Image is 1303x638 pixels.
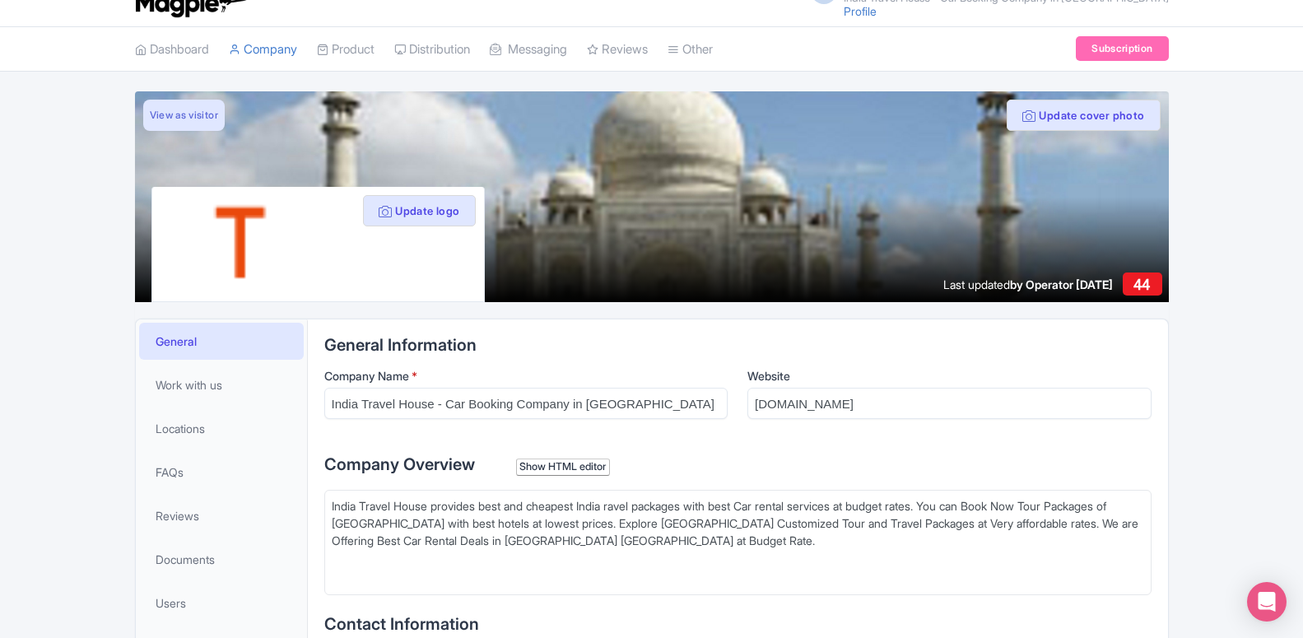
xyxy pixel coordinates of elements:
[139,366,304,403] a: Work with us
[1133,276,1151,293] span: 44
[324,615,1152,633] h2: Contact Information
[139,584,304,622] a: Users
[363,195,476,226] button: Update logo
[844,4,877,18] a: Profile
[156,463,184,481] span: FAQs
[324,454,475,474] span: Company Overview
[139,497,304,534] a: Reviews
[156,333,197,350] span: General
[135,27,209,72] a: Dashboard
[1010,277,1113,291] span: by Operator [DATE]
[394,27,470,72] a: Distribution
[139,541,304,578] a: Documents
[943,276,1113,293] div: Last updated
[747,369,790,383] span: Website
[156,507,199,524] span: Reviews
[156,420,205,437] span: Locations
[668,27,713,72] a: Other
[332,497,1144,566] div: India Travel House provides best and cheapest India ravel packages with best Car rental services ...
[587,27,648,72] a: Reviews
[1076,36,1168,61] a: Subscription
[139,410,304,447] a: Locations
[317,27,375,72] a: Product
[229,27,297,72] a: Company
[139,454,304,491] a: FAQs
[156,551,215,568] span: Documents
[156,594,186,612] span: Users
[139,323,304,360] a: General
[324,369,409,383] span: Company Name
[516,459,611,476] div: Show HTML editor
[324,336,1152,354] h2: General Information
[1247,582,1287,622] div: Open Intercom Messenger
[143,100,225,131] a: View as visitor
[490,27,567,72] a: Messaging
[156,376,222,394] span: Work with us
[185,200,450,288] img: ypxdnurwh9lc3hgjuowk.png
[1007,100,1160,131] button: Update cover photo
